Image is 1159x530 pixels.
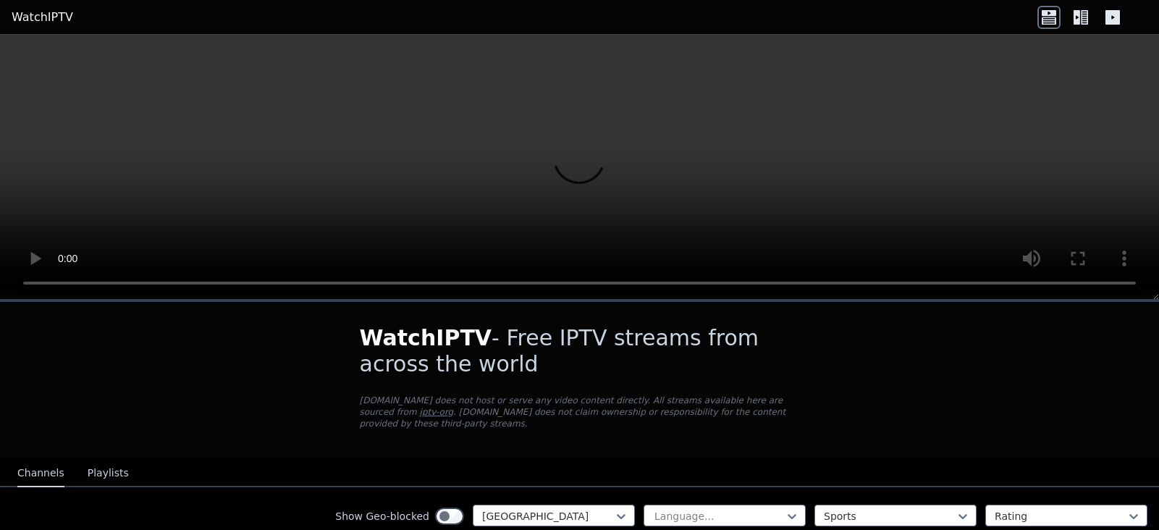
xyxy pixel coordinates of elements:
p: [DOMAIN_NAME] does not host or serve any video content directly. All streams available here are s... [360,395,800,429]
a: iptv-org [420,407,454,417]
label: Show Geo-blocked [335,509,429,523]
h1: - Free IPTV streams from across the world [360,325,800,377]
button: Playlists [88,460,129,487]
span: WatchIPTV [360,325,492,350]
a: WatchIPTV [12,9,73,26]
button: Channels [17,460,64,487]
